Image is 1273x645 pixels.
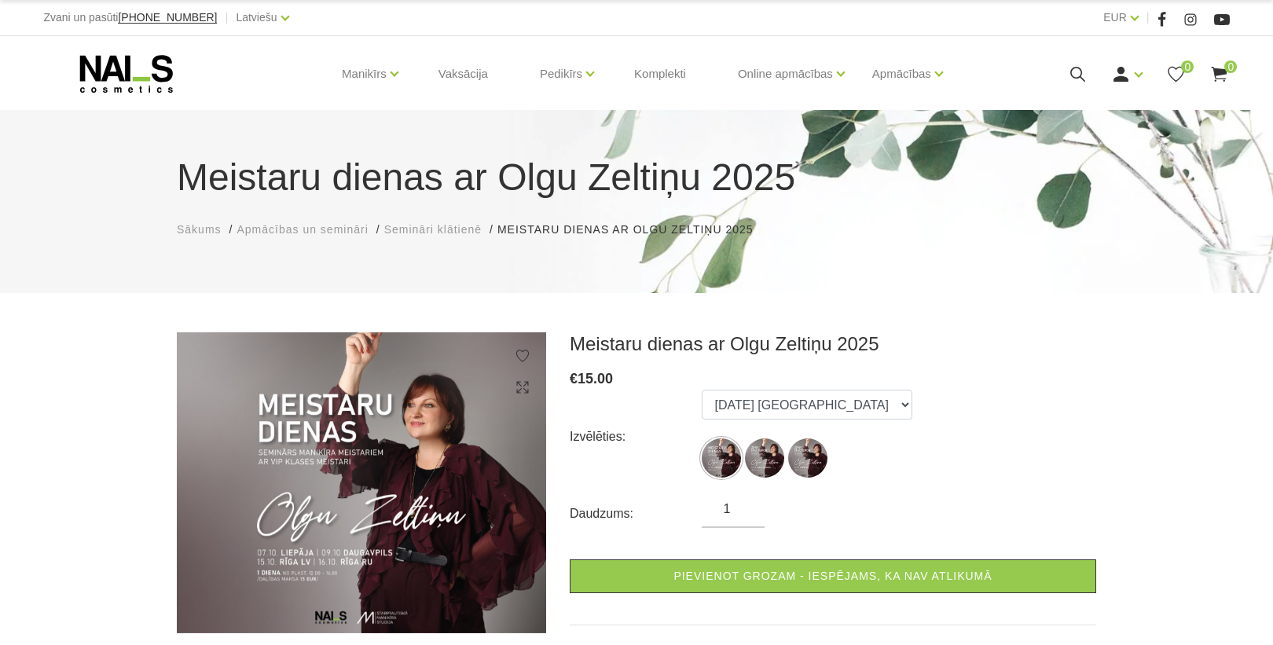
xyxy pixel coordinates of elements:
[1103,8,1127,27] a: EUR
[236,8,277,27] a: Latviešu
[177,149,1096,206] h1: Meistaru dienas ar Olgu Zeltiņu 2025
[342,42,387,105] a: Manikīrs
[745,438,784,478] img: ...
[225,8,228,27] span: |
[1166,64,1186,84] a: 0
[384,223,482,236] span: Semināri klātienē
[540,42,582,105] a: Pedikīrs
[177,222,222,238] a: Sākums
[426,36,501,112] a: Vaksācija
[788,438,827,478] img: ...
[745,438,784,478] label: Nav atlikumā
[872,42,931,105] a: Apmācības
[118,11,217,24] span: [PHONE_NUMBER]
[1209,64,1229,84] a: 0
[1224,60,1237,73] span: 0
[237,223,368,236] span: Apmācības un semināri
[570,559,1096,593] a: Pievienot grozam
[738,42,833,105] a: Online apmācības
[702,438,741,478] label: Nav atlikumā
[570,371,578,387] span: €
[44,8,218,27] div: Zvani un pasūti
[578,371,613,387] span: 15.00
[497,222,769,238] li: Meistaru dienas ar Olgu Zeltiņu 2025
[177,223,222,236] span: Sākums
[570,424,702,449] div: Izvēlēties:
[622,36,699,112] a: Komplekti
[237,222,368,238] a: Apmācības un semināri
[1146,8,1150,27] span: |
[570,332,1096,356] h3: Meistaru dienas ar Olgu Zeltiņu 2025
[570,501,702,526] div: Daudzums:
[177,332,546,633] img: ...
[118,12,217,24] a: [PHONE_NUMBER]
[384,222,482,238] a: Semināri klātienē
[1181,60,1194,73] span: 0
[702,438,741,478] img: ...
